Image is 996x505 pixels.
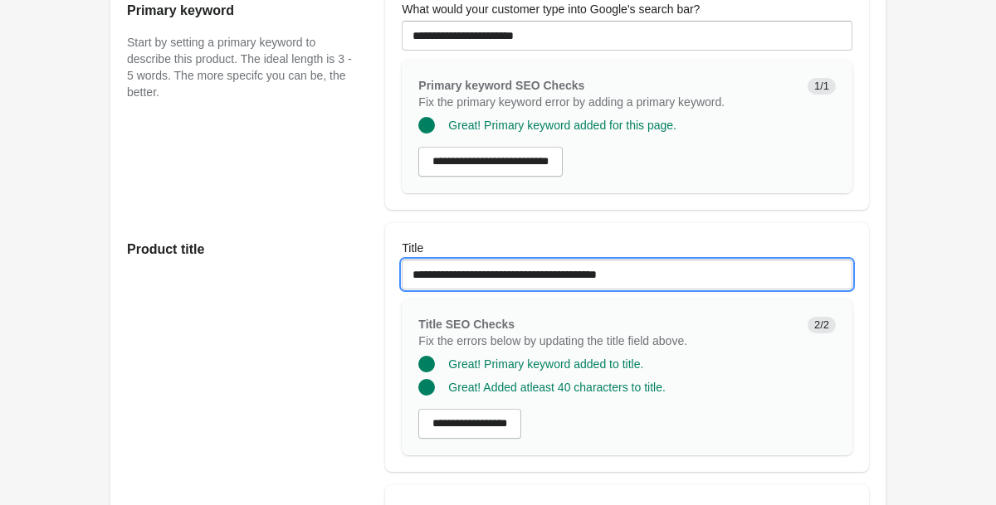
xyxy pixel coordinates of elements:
span: 1/1 [808,78,836,95]
span: Great! Added atleast 40 characters to title. [448,381,665,394]
label: What would your customer type into Google's search bar? [402,1,700,17]
h2: Product title [127,240,352,260]
span: Great! Primary keyword added to title. [448,357,643,371]
span: Title SEO Checks [418,318,515,331]
h2: Primary keyword [127,1,352,21]
p: Start by setting a primary keyword to describe this product. The ideal length is 3 - 5 words. The... [127,34,352,100]
span: 2/2 [808,317,836,333]
span: Primary keyword SEO Checks [418,79,584,92]
span: Great! Primary keyword added for this page. [448,119,676,132]
p: Fix the primary keyword error by adding a primary keyword. [418,94,794,110]
p: Fix the errors below by updating the title field above. [418,333,794,349]
label: Title [402,240,423,256]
